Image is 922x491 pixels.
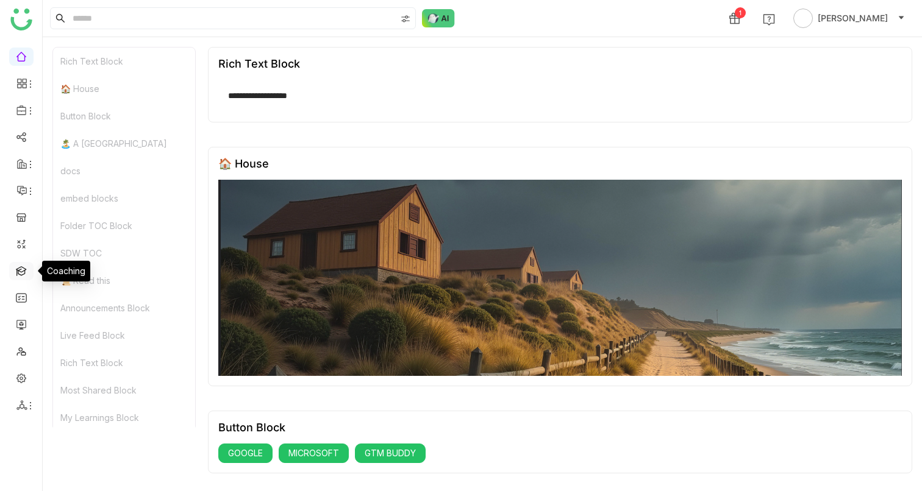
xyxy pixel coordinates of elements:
button: GTM BUDDY [355,443,426,463]
div: Coaching [42,261,90,281]
button: GOOGLE [218,443,273,463]
img: search-type.svg [401,14,410,24]
div: 🏝️ A [GEOGRAPHIC_DATA] [53,130,195,157]
div: docs [53,157,195,185]
div: 🏠 House [218,157,269,170]
span: [PERSON_NAME] [818,12,888,25]
div: 🏠 House [53,75,195,102]
div: Rich Text Block [53,48,195,75]
div: Most Shared Block [53,376,195,404]
span: GTM BUDDY [365,447,416,460]
div: 📜 Read this [53,267,195,294]
img: 68553b2292361c547d91f02a [218,180,902,376]
div: 1 [735,7,746,18]
img: help.svg [763,13,775,26]
button: [PERSON_NAME] [791,9,907,28]
img: avatar [793,9,813,28]
div: Rich Text Block [53,349,195,376]
div: My Learnings Block [53,404,195,431]
div: Button Block [218,421,285,434]
div: SDW TOC [53,239,195,267]
div: embed blocks [53,185,195,212]
button: MICROSOFT [279,443,349,463]
div: Rich Text Block [218,57,300,70]
div: Button Block [53,102,195,130]
span: MICROSOFT [288,447,339,460]
div: Announcements Block [53,294,195,322]
span: GOOGLE [228,447,263,460]
img: logo [10,9,32,30]
div: Folder TOC Block [53,212,195,239]
img: ask-buddy-normal.svg [422,9,455,27]
div: Live Feed Block [53,322,195,349]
